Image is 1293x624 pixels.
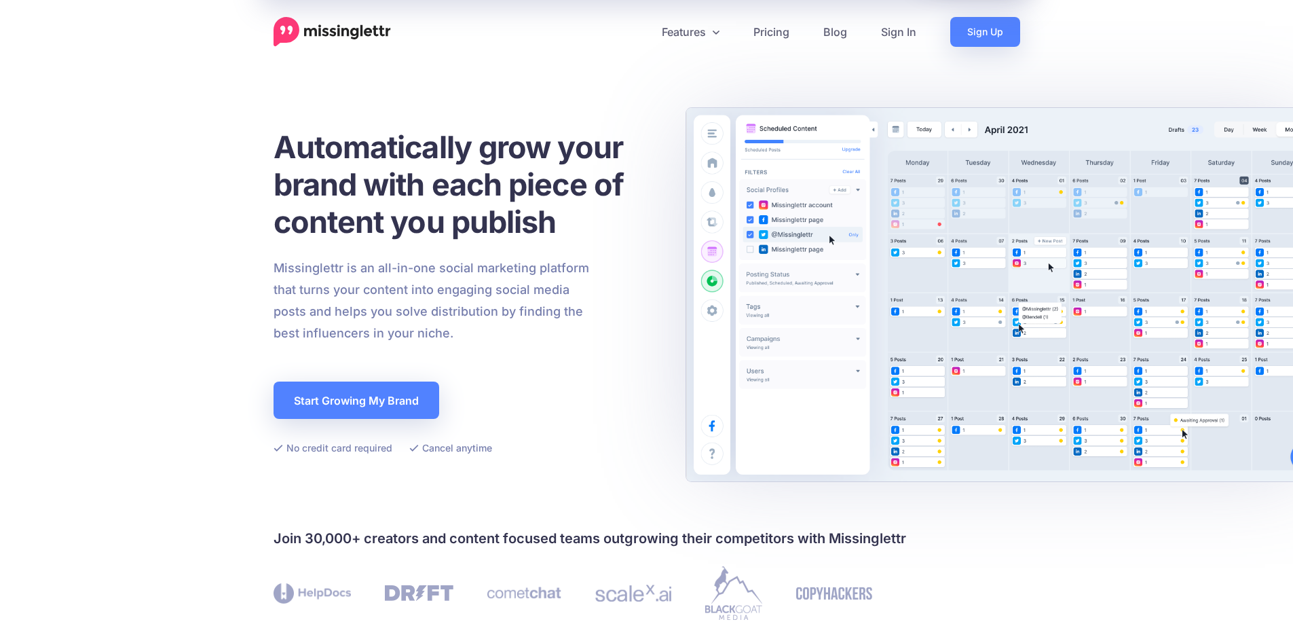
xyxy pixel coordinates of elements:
[409,439,492,456] li: Cancel anytime
[736,17,806,47] a: Pricing
[274,17,391,47] a: Home
[645,17,736,47] a: Features
[806,17,864,47] a: Blog
[274,528,1020,549] h4: Join 30,000+ creators and content focused teams outgrowing their competitors with Missinglettr
[274,382,439,419] a: Start Growing My Brand
[864,17,933,47] a: Sign In
[274,439,392,456] li: No credit card required
[274,257,590,344] p: Missinglettr is an all-in-one social marketing platform that turns your content into engaging soc...
[274,128,657,240] h1: Automatically grow your brand with each piece of content you publish
[950,17,1020,47] a: Sign Up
